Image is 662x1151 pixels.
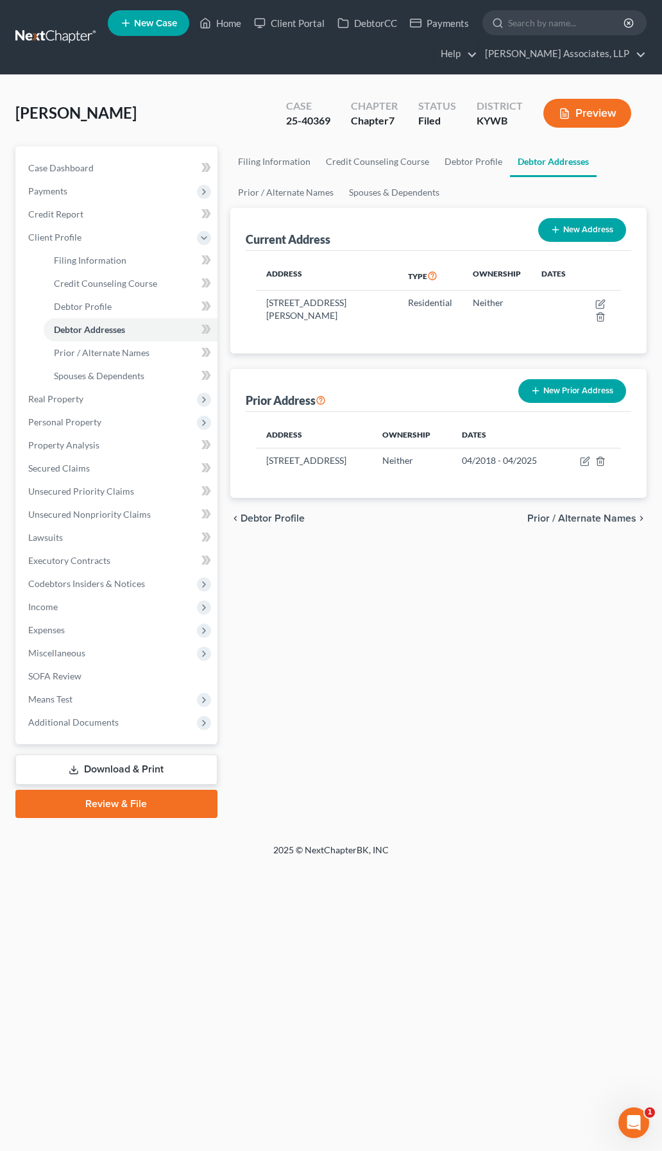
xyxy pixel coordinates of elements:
[403,12,475,35] a: Payments
[256,291,398,328] td: [STREET_ADDRESS][PERSON_NAME]
[241,513,305,524] span: Debtor Profile
[256,261,398,291] th: Address
[134,19,177,28] span: New Case
[18,157,217,180] a: Case Dashboard
[18,457,217,480] a: Secured Claims
[418,114,456,128] div: Filed
[28,601,58,612] span: Income
[230,177,341,208] a: Prior / Alternate Names
[28,232,81,243] span: Client Profile
[18,503,217,526] a: Unsecured Nonpriority Claims
[28,578,145,589] span: Codebtors Insiders & Notices
[543,99,631,128] button: Preview
[28,162,94,173] span: Case Dashboard
[398,261,463,291] th: Type
[15,103,137,122] span: [PERSON_NAME]
[246,393,326,408] div: Prior Address
[618,1107,649,1138] iframe: Intercom live chat
[256,422,372,448] th: Address
[28,624,65,635] span: Expenses
[286,99,330,114] div: Case
[434,42,477,65] a: Help
[636,513,647,524] i: chevron_right
[286,114,330,128] div: 25-40369
[372,422,452,448] th: Ownership
[230,146,318,177] a: Filing Information
[372,448,452,472] td: Neither
[28,209,83,219] span: Credit Report
[510,146,597,177] a: Debtor Addresses
[28,439,99,450] span: Property Analysis
[193,12,248,35] a: Home
[256,448,372,472] td: [STREET_ADDRESS]
[246,232,330,247] div: Current Address
[418,99,456,114] div: Status
[248,12,331,35] a: Client Portal
[331,12,403,35] a: DebtorCC
[477,114,523,128] div: KYWB
[18,526,217,549] a: Lawsuits
[538,218,626,242] button: New Address
[18,203,217,226] a: Credit Report
[341,177,447,208] a: Spouses & Dependents
[44,295,217,318] a: Debtor Profile
[645,1107,655,1118] span: 1
[54,347,149,358] span: Prior / Alternate Names
[54,301,112,312] span: Debtor Profile
[452,422,562,448] th: Dates
[398,291,463,328] td: Residential
[28,647,85,658] span: Miscellaneous
[230,513,241,524] i: chevron_left
[389,114,395,126] span: 7
[44,249,217,272] a: Filing Information
[477,99,523,114] div: District
[18,434,217,457] a: Property Analysis
[230,513,305,524] button: chevron_left Debtor Profile
[18,665,217,688] a: SOFA Review
[23,844,639,867] div: 2025 © NextChapterBK, INC
[28,509,151,520] span: Unsecured Nonpriority Claims
[28,555,110,566] span: Executory Contracts
[351,114,398,128] div: Chapter
[518,379,626,403] button: New Prior Address
[54,278,157,289] span: Credit Counseling Course
[28,694,72,704] span: Means Test
[28,393,83,404] span: Real Property
[44,341,217,364] a: Prior / Alternate Names
[508,11,625,35] input: Search by name...
[28,532,63,543] span: Lawsuits
[44,364,217,388] a: Spouses & Dependents
[28,416,101,427] span: Personal Property
[527,513,647,524] button: Prior / Alternate Names chevron_right
[452,448,562,472] td: 04/2018 - 04/2025
[44,318,217,341] a: Debtor Addresses
[54,370,144,381] span: Spouses & Dependents
[318,146,437,177] a: Credit Counseling Course
[463,261,531,291] th: Ownership
[28,717,119,728] span: Additional Documents
[28,486,134,497] span: Unsecured Priority Claims
[15,755,217,785] a: Download & Print
[479,42,646,65] a: [PERSON_NAME] Associates, LLP
[527,513,636,524] span: Prior / Alternate Names
[28,185,67,196] span: Payments
[28,463,90,473] span: Secured Claims
[54,324,125,335] span: Debtor Addresses
[18,549,217,572] a: Executory Contracts
[44,272,217,295] a: Credit Counseling Course
[15,790,217,818] a: Review & File
[463,291,531,328] td: Neither
[18,480,217,503] a: Unsecured Priority Claims
[54,255,126,266] span: Filing Information
[531,261,576,291] th: Dates
[437,146,510,177] a: Debtor Profile
[351,99,398,114] div: Chapter
[28,670,81,681] span: SOFA Review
